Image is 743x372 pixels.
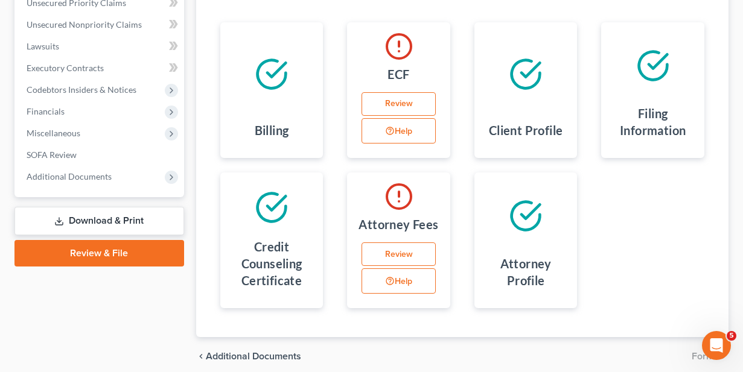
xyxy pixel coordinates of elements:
[362,118,436,143] button: Help
[206,352,301,361] span: Additional Documents
[27,41,59,51] span: Lawsuits
[27,128,80,138] span: Miscellaneous
[24,106,217,127] p: How can we help?
[12,142,229,188] div: Send us a messageWe typically reply in a few hours
[611,105,695,139] h4: Filing Information
[692,352,729,361] button: Forms chevron_right
[161,261,241,309] button: Help
[27,150,77,160] span: SOFA Review
[362,118,441,146] div: Help
[692,352,719,361] span: Forms
[152,19,176,43] img: Profile image for Lindsey
[17,144,184,166] a: SOFA Review
[362,92,436,116] a: Review
[727,331,736,341] span: 5
[196,352,206,361] i: chevron_left
[196,352,301,361] a: chevron_left Additional Documents
[362,268,436,294] button: Help
[25,233,202,258] div: Statement of Financial Affairs - Payments Made in the Last 90 days
[387,66,409,83] h4: ECF
[208,19,229,41] div: Close
[362,242,436,266] a: Review
[100,291,142,300] span: Messages
[18,228,224,263] div: Statement of Financial Affairs - Payments Made in the Last 90 days
[25,165,202,177] div: We typically reply in a few hours
[27,84,136,95] span: Codebtors Insiders & Notices
[27,171,112,181] span: Additional Documents
[27,19,142,30] span: Unsecured Nonpriority Claims
[17,57,184,79] a: Executory Contracts
[24,86,217,106] p: Hi there!
[17,36,184,57] a: Lawsuits
[191,291,211,300] span: Help
[175,19,199,43] img: Profile image for Emma
[24,26,105,39] img: logo
[362,268,441,296] div: Help
[14,240,184,266] a: Review & File
[17,14,184,36] a: Unsecured Nonpriority Claims
[359,216,438,233] h4: Attorney Fees
[129,19,153,43] img: Profile image for Sara
[230,238,314,289] h4: Credit Counseling Certificate
[27,106,65,116] span: Financials
[484,255,568,289] h4: Attorney Profile
[255,122,289,139] h4: Billing
[18,199,224,223] button: Search for help
[489,122,563,139] h4: Client Profile
[25,152,202,165] div: Send us a message
[27,291,54,300] span: Home
[80,261,161,309] button: Messages
[14,207,184,235] a: Download & Print
[25,205,98,218] span: Search for help
[702,331,731,360] iframe: Intercom live chat
[27,63,104,73] span: Executory Contracts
